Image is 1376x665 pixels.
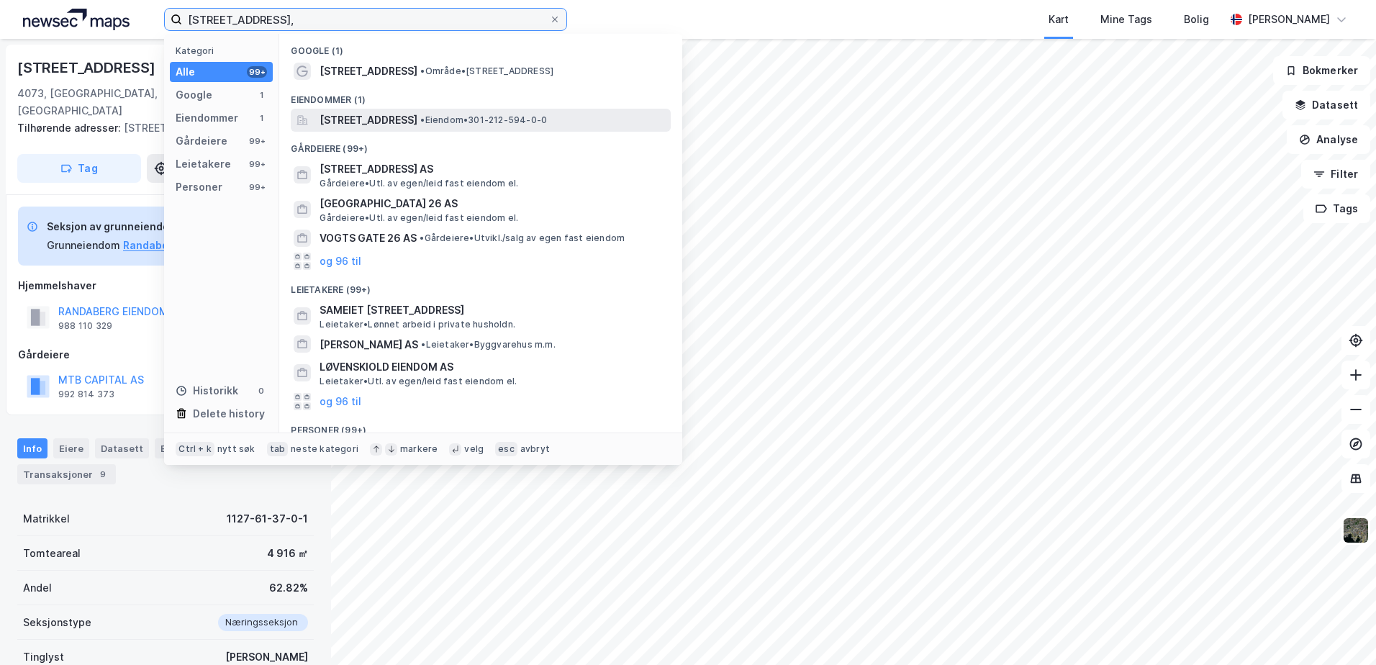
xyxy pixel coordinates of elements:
[123,237,214,254] button: Randaberg, 61/37
[421,339,425,350] span: •
[176,382,238,399] div: Historikk
[23,9,130,30] img: logo.a4113a55bc3d86da70a041830d287a7e.svg
[1273,56,1370,85] button: Bokmerker
[176,155,231,173] div: Leietakere
[464,443,484,455] div: velg
[267,545,308,562] div: 4 916 ㎡
[53,438,89,458] div: Eiere
[320,302,665,319] span: SAMEIET [STREET_ADDRESS]
[155,438,208,458] div: Bygg
[176,86,212,104] div: Google
[255,112,267,124] div: 1
[255,385,267,397] div: 0
[320,178,518,189] span: Gårdeiere • Utl. av egen/leid fast eiendom el.
[247,66,267,78] div: 99+
[247,135,267,147] div: 99+
[420,65,425,76] span: •
[23,545,81,562] div: Tomteareal
[320,195,665,212] span: [GEOGRAPHIC_DATA] 26 AS
[247,181,267,193] div: 99+
[320,336,418,353] span: [PERSON_NAME] AS
[176,178,222,196] div: Personer
[320,212,518,224] span: Gårdeiere • Utl. av egen/leid fast eiendom el.
[17,438,47,458] div: Info
[18,277,313,294] div: Hjemmelshaver
[23,614,91,631] div: Seksjonstype
[279,83,682,109] div: Eiendommer (1)
[193,405,265,422] div: Delete history
[23,579,52,597] div: Andel
[58,389,114,400] div: 992 814 373
[320,358,665,376] span: LØVENSKIOLD EIENDOM AS
[176,63,195,81] div: Alle
[17,119,302,137] div: [STREET_ADDRESS]
[400,443,438,455] div: markere
[176,442,214,456] div: Ctrl + k
[420,114,547,126] span: Eiendom • 301-212-594-0-0
[47,218,214,235] div: Seksjon av grunneiendom
[1100,11,1152,28] div: Mine Tags
[320,63,417,80] span: [STREET_ADDRESS]
[176,109,238,127] div: Eiendommer
[1049,11,1069,28] div: Kart
[1303,194,1370,223] button: Tags
[320,112,417,129] span: [STREET_ADDRESS]
[420,114,425,125] span: •
[96,467,110,481] div: 9
[291,443,358,455] div: neste kategori
[1248,11,1330,28] div: [PERSON_NAME]
[23,510,70,528] div: Matrikkel
[227,510,308,528] div: 1127-61-37-0-1
[1282,91,1370,119] button: Datasett
[176,132,227,150] div: Gårdeiere
[255,89,267,101] div: 1
[217,443,255,455] div: nytt søk
[520,443,550,455] div: avbryt
[1304,596,1376,665] div: Kontrollprogram for chat
[18,346,313,363] div: Gårdeiere
[495,442,517,456] div: esc
[420,232,424,243] span: •
[17,56,158,79] div: [STREET_ADDRESS]
[17,154,141,183] button: Tag
[320,376,517,387] span: Leietaker • Utl. av egen/leid fast eiendom el.
[176,45,273,56] div: Kategori
[279,132,682,158] div: Gårdeiere (99+)
[1342,517,1370,544] img: 9k=
[247,158,267,170] div: 99+
[421,339,555,350] span: Leietaker • Byggvarehus m.m.
[279,413,682,439] div: Personer (99+)
[279,273,682,299] div: Leietakere (99+)
[58,320,112,332] div: 988 110 329
[320,319,515,330] span: Leietaker • Lønnet arbeid i private husholdn.
[267,442,289,456] div: tab
[17,122,124,134] span: Tilhørende adresser:
[320,160,665,178] span: [STREET_ADDRESS] AS
[182,9,549,30] input: Søk på adresse, matrikkel, gårdeiere, leietakere eller personer
[17,464,116,484] div: Transaksjoner
[1287,125,1370,154] button: Analyse
[17,85,222,119] div: 4073, [GEOGRAPHIC_DATA], [GEOGRAPHIC_DATA]
[1184,11,1209,28] div: Bolig
[1301,160,1370,189] button: Filter
[320,230,417,247] span: VOGTS GATE 26 AS
[47,237,120,254] div: Grunneiendom
[95,438,149,458] div: Datasett
[420,65,553,77] span: Område • [STREET_ADDRESS]
[1304,596,1376,665] iframe: Chat Widget
[320,393,361,410] button: og 96 til
[279,34,682,60] div: Google (1)
[269,579,308,597] div: 62.82%
[420,232,625,244] span: Gårdeiere • Utvikl./salg av egen fast eiendom
[320,253,361,270] button: og 96 til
